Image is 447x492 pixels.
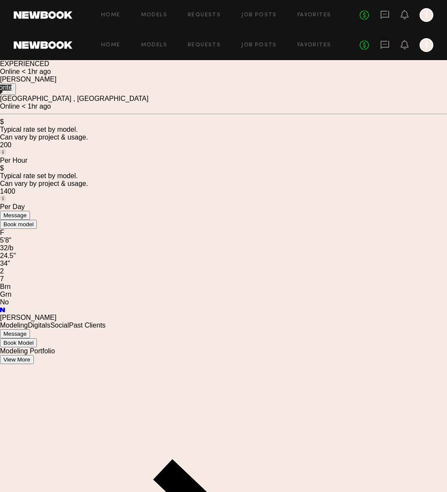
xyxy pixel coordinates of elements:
a: Digitals [28,322,50,329]
a: Favorites [297,43,331,48]
a: Favorites [297,12,331,18]
a: Requests [188,43,221,48]
a: Past Clients [69,322,105,329]
a: Social [50,322,69,329]
a: I [420,8,433,22]
a: Home [101,12,120,18]
a: Home [101,43,120,48]
a: Job Posts [241,12,277,18]
a: Models [141,43,167,48]
a: Job Posts [241,43,277,48]
a: Requests [188,12,221,18]
a: Models [141,12,167,18]
a: I [420,38,433,52]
